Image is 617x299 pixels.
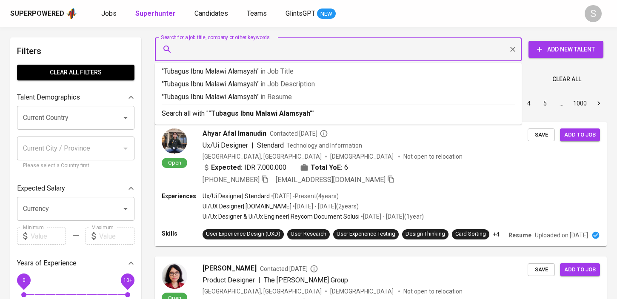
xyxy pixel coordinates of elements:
[17,180,134,197] div: Expected Salary
[286,142,362,149] span: Technology and Information
[310,265,318,273] svg: By Batam recruiter
[135,9,177,19] a: Superhunter
[320,129,328,138] svg: By Batam recruiter
[17,44,134,58] h6: Filters
[203,152,322,161] div: [GEOGRAPHIC_DATA], [GEOGRAPHIC_DATA]
[22,277,25,283] span: 0
[508,231,531,239] p: Resume
[17,258,77,268] p: Years of Experience
[31,228,66,245] input: Value
[270,192,339,200] p: • [DATE] - Present ( 4 years )
[493,230,500,239] p: +4
[260,80,315,88] span: in Job Description
[528,41,603,58] button: Add New Talent
[155,122,607,246] a: OpenAhyar Afal ImanudinContacted [DATE]Ux/Ui Designer|StendardTechnology and Information[GEOGRAPH...
[17,65,134,80] button: Clear All filters
[101,9,117,17] span: Jobs
[532,130,551,140] span: Save
[592,97,606,110] button: Go to next page
[23,162,129,170] p: Please select a Country first
[194,9,228,17] span: Candidates
[203,128,266,139] span: Ahyar Afal Imanudin
[311,162,343,173] b: Total YoE:
[17,183,65,194] p: Expected Salary
[203,212,360,221] p: Ui/Ux Designer & Ui/Ux Engineer | Reycom Document Solusi
[291,230,326,238] div: User Research
[135,9,176,17] b: Superhunter
[560,128,600,142] button: Add to job
[162,229,203,238] p: Skills
[585,5,602,22] div: S
[260,67,294,75] span: in Job Title
[535,231,588,239] p: Uploaded on [DATE]
[403,152,463,161] p: Not open to relocation
[162,108,515,119] p: Search all with " "
[123,277,132,283] span: 10+
[258,275,260,285] span: |
[360,212,424,221] p: • [DATE] - [DATE] ( 1 year )
[162,263,187,289] img: f20f005eb63722c992e3b0ad7e4f722d.jpg
[211,162,243,173] b: Expected:
[455,230,486,238] div: Card Sorting
[251,140,254,151] span: |
[101,9,118,19] a: Jobs
[162,128,187,154] img: d303284bfb405cce7b15506fd3389120.jpg
[209,109,312,117] b: "Tubagus Ibnu Malawi Alamsyah"
[120,203,131,215] button: Open
[560,263,600,276] button: Add to job
[203,276,255,284] span: Product Designer
[406,230,445,238] div: Design Thinking
[564,265,596,275] span: Add to job
[24,67,128,78] span: Clear All filters
[203,176,260,184] span: [PHONE_NUMBER]
[276,176,386,184] span: [EMAIL_ADDRESS][DOMAIN_NAME]
[528,128,555,142] button: Save
[203,202,291,211] p: UI/UX Designer | [DOMAIN_NAME]
[317,10,336,18] span: NEW
[66,7,77,20] img: app logo
[532,265,551,275] span: Save
[203,162,286,173] div: IDR 7.000.000
[403,287,463,296] p: Not open to relocation
[286,9,336,19] a: GlintsGPT NEW
[203,192,270,200] p: Ux/Ui Designer | Stendard
[456,97,607,110] nav: pagination navigation
[162,79,515,89] p: "Tubagus Ibnu Malawi Alamsyah"
[571,97,589,110] button: Go to page 1000
[330,287,395,296] span: [DEMOGRAPHIC_DATA]
[344,162,348,173] span: 6
[17,255,134,272] div: Years of Experience
[337,230,395,238] div: User Experience Testing
[162,66,515,77] p: "Tubagus Ibnu Malawi Alamsyah"
[203,263,257,273] span: [PERSON_NAME]
[270,129,328,138] span: Contacted [DATE]
[535,44,597,55] span: Add New Talent
[10,7,77,20] a: Superpoweredapp logo
[260,93,292,101] span: in Resume
[10,9,64,19] div: Superpowered
[162,192,203,200] p: Experiences
[507,43,519,55] button: Clear
[247,9,267,17] span: Teams
[552,74,581,85] span: Clear All
[286,9,315,17] span: GlintsGPT
[264,276,348,284] span: The [PERSON_NAME] Group
[206,230,280,238] div: User Experience Design (UXD)
[257,141,284,149] span: Stendard
[203,141,248,149] span: Ux/Ui Designer
[203,287,322,296] div: [GEOGRAPHIC_DATA], [GEOGRAPHIC_DATA]
[120,112,131,124] button: Open
[99,228,134,245] input: Value
[162,92,515,102] p: "Tubagus Ibnu Malawi Alamsyah"
[538,97,552,110] button: Go to page 5
[17,92,80,103] p: Talent Demographics
[247,9,269,19] a: Teams
[554,99,568,108] div: …
[17,89,134,106] div: Talent Demographics
[194,9,230,19] a: Candidates
[522,97,536,110] button: Go to page 4
[549,71,585,87] button: Clear All
[260,265,318,273] span: Contacted [DATE]
[291,202,359,211] p: • [DATE] - [DATE] ( 2 years )
[528,263,555,276] button: Save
